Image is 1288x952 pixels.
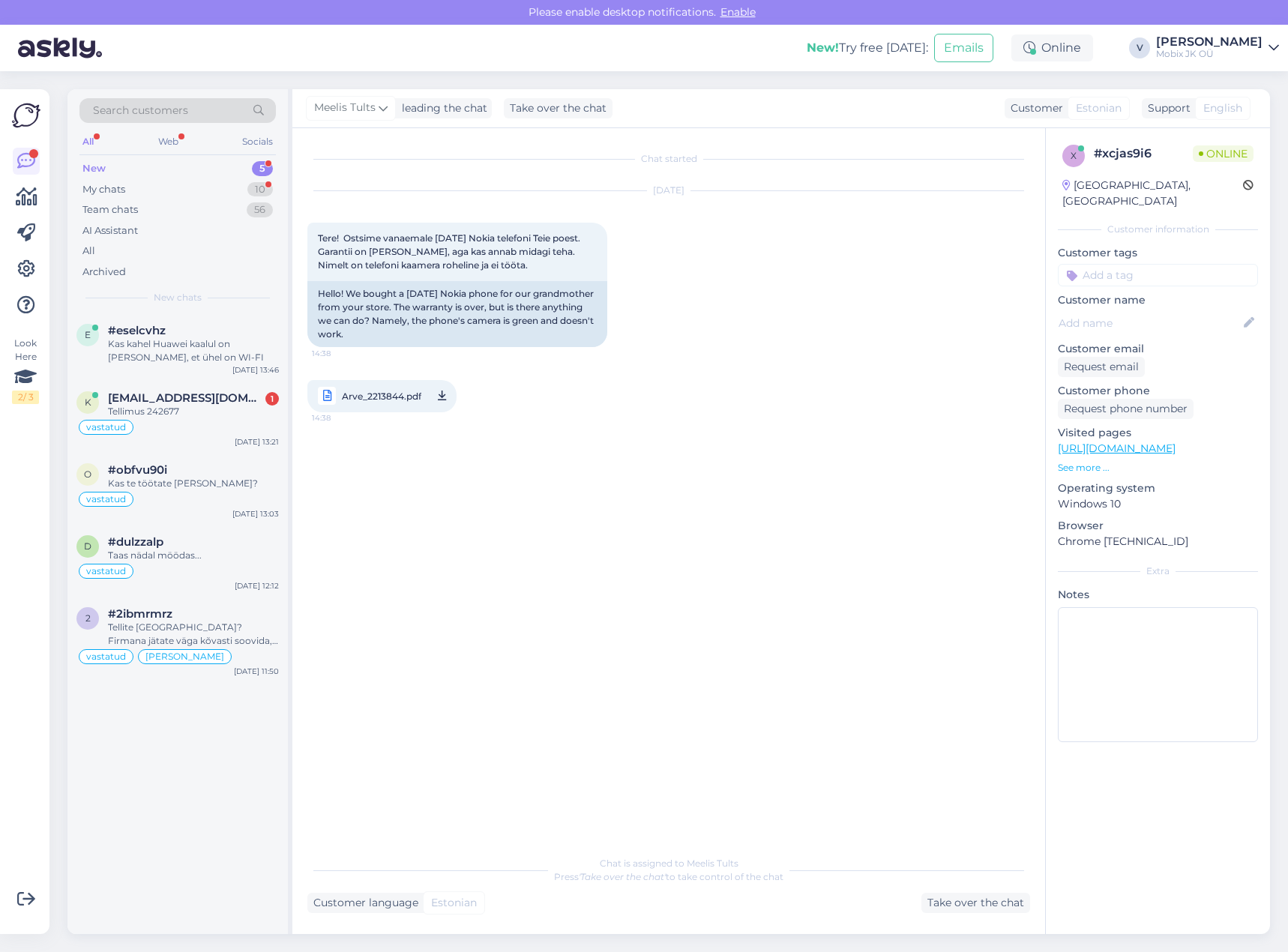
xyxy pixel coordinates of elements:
[12,337,39,404] div: Look Here
[79,132,97,151] div: All
[86,423,126,432] span: vastatud
[1005,100,1063,116] div: Customer
[1203,100,1242,116] span: English
[1076,100,1122,116] span: Estonian
[82,223,138,238] div: AI Assistant
[600,858,738,869] span: Chat is assigned to Meelis Tults
[1094,145,1193,163] div: # xcjas9i6
[1011,34,1093,61] div: Online
[1058,292,1258,308] p: Customer name
[145,652,224,661] span: [PERSON_NAME]
[235,580,279,591] div: [DATE] 12:12
[1058,341,1258,357] p: Customer email
[82,244,95,259] div: All
[307,152,1030,166] div: Chat started
[1062,178,1243,209] div: [GEOGRAPHIC_DATA], [GEOGRAPHIC_DATA]
[307,380,457,412] a: Arve_2213844.pdf14:38
[1058,480,1258,496] p: Operating system
[239,132,276,151] div: Socials
[85,612,91,624] span: 2
[108,337,279,364] div: Kas kahel Huawei kaalul on [PERSON_NAME], et ühel on WI-FI
[108,463,167,477] span: #obfvu90i
[108,535,163,549] span: #dulzzalp
[12,391,39,404] div: 2 / 3
[1058,264,1258,286] input: Add a tag
[312,409,368,427] span: 14:38
[108,324,166,337] span: #eselcvhz
[85,397,91,408] span: k
[86,567,126,576] span: vastatud
[82,182,125,197] div: My chats
[431,895,477,911] span: Estonian
[1129,37,1150,58] div: V
[1156,36,1279,60] a: [PERSON_NAME]Mobix JK OÜ
[247,182,273,197] div: 10
[86,495,126,504] span: vastatud
[396,100,487,116] div: leading the chat
[504,98,613,118] div: Take over the chat
[82,161,106,176] div: New
[247,202,273,217] div: 56
[232,508,279,519] div: [DATE] 13:03
[807,39,928,57] div: Try free [DATE]:
[1058,442,1176,455] a: [URL][DOMAIN_NAME]
[1058,425,1258,441] p: Visited pages
[84,469,91,480] span: o
[921,893,1030,913] div: Take over the chat
[1058,245,1258,261] p: Customer tags
[1156,36,1263,48] div: [PERSON_NAME]
[1071,150,1077,161] span: x
[93,103,188,118] span: Search customers
[318,232,583,271] span: Tere! Ostsime vanaemale [DATE] Nokia telefoni Teie poest. Garantii on [PERSON_NAME], aga kas anna...
[108,477,279,490] div: Kas te töötate [PERSON_NAME]?
[1193,145,1254,162] span: Online
[155,132,181,151] div: Web
[579,871,666,882] i: 'Take over the chat'
[1142,100,1191,116] div: Support
[1058,383,1258,399] p: Customer phone
[108,549,279,562] div: Taas nädal möödas...
[554,871,783,882] span: Press to take control of the chat
[108,391,264,405] span: kairi.rebane1@gmail.com
[1058,518,1258,534] p: Browser
[1059,315,1241,331] input: Add name
[314,100,376,116] span: Meelis Tults
[807,40,839,55] b: New!
[108,607,172,621] span: #2ibmrmrz
[232,364,279,376] div: [DATE] 13:46
[84,540,91,552] span: d
[1058,223,1258,236] div: Customer information
[312,348,368,359] span: 14:38
[934,34,993,62] button: Emails
[108,405,279,418] div: Tellimus 242677
[82,202,138,217] div: Team chats
[342,387,421,406] span: Arve_2213844.pdf
[1058,564,1258,578] div: Extra
[86,652,126,661] span: vastatud
[1058,534,1258,549] p: Chrome [TECHNICAL_ID]
[154,291,202,304] span: New chats
[1156,48,1263,60] div: Mobix JK OÜ
[307,184,1030,197] div: [DATE]
[1058,399,1194,419] div: Request phone number
[1058,496,1258,512] p: Windows 10
[235,436,279,448] div: [DATE] 13:21
[307,281,607,347] div: Hello! We bought a [DATE] Nokia phone for our grandmother from your store. The warranty is over, ...
[1058,357,1145,377] div: Request email
[234,666,279,677] div: [DATE] 11:50
[307,895,418,911] div: Customer language
[1058,461,1258,475] p: See more ...
[252,161,273,176] div: 5
[12,101,40,130] img: Askly Logo
[265,392,279,406] div: 1
[108,621,279,648] div: Tellite [GEOGRAPHIC_DATA]? Firmana jätate väga kõvasti soovida, kuigi esinduspood ja koduleht väg...
[716,5,760,19] span: Enable
[85,329,91,340] span: e
[82,265,126,280] div: Archived
[1058,587,1258,603] p: Notes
